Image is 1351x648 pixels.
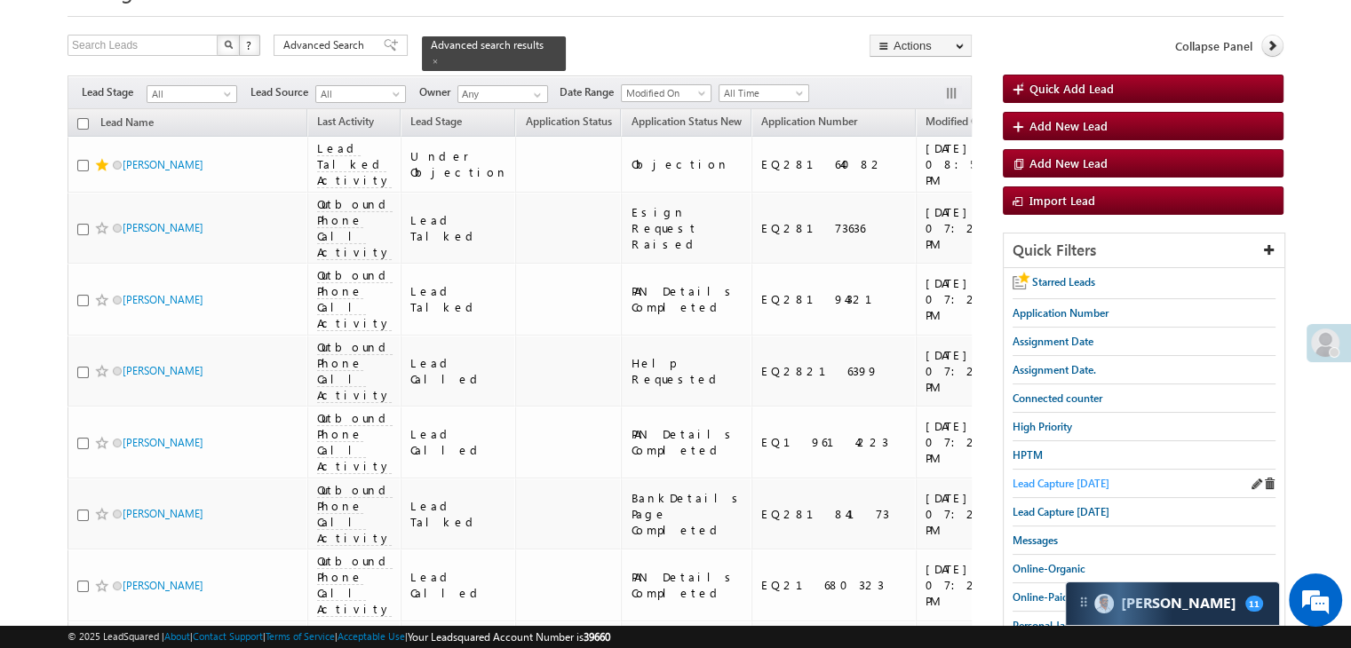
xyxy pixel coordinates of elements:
span: Application Number [1013,306,1109,320]
a: Terms of Service [266,630,335,642]
div: EQ28184173 [761,506,908,522]
img: d_60004797649_company_0_60004797649 [30,93,75,116]
a: All [315,85,406,103]
span: Lead Capture [DATE] [1013,477,1109,490]
span: Personal Jan. [1013,619,1074,632]
div: [DATE] 07:26 PM [926,561,1005,609]
span: Add New Lead [1029,118,1108,133]
img: Search [224,40,233,49]
div: Lead Called [410,426,508,458]
span: All Time [719,85,804,101]
span: Outbound Phone Call Activity [317,196,393,260]
span: Online-Organic [1013,562,1085,575]
span: Application Number [761,115,857,128]
a: [PERSON_NAME] [123,221,203,234]
div: Esign Request Raised [631,204,743,252]
div: EQ28173636 [761,220,908,236]
div: carter-dragCarter[PERSON_NAME]11 [1065,581,1280,626]
div: Chat with us now [92,93,298,116]
span: Starred Leads [1032,275,1095,288]
span: All [147,86,232,102]
span: Collapse Panel [1175,38,1252,54]
span: Advanced search results [431,38,544,51]
span: Outbound Phone Call Activity [317,410,393,474]
div: EQ28164082 [761,156,908,172]
a: Acceptable Use [338,630,405,642]
div: Lead Called [410,355,508,387]
div: Lead Talked [410,283,508,315]
span: Lead Talked Activity [317,140,392,188]
div: PAN Details Completed [631,426,743,458]
span: Lead Capture [DATE] [1013,505,1109,518]
span: Lead Source [250,84,315,100]
span: Outbound Phone Call Activity [317,553,393,617]
a: About [164,630,190,642]
a: [PERSON_NAME] [123,158,203,171]
span: © 2025 LeadSquared | | | | | [68,628,610,645]
a: Lead Name [91,113,163,136]
div: Quick Filters [1004,233,1284,268]
span: Lead Stage [410,115,462,128]
a: All [147,85,237,103]
a: Show All Items [524,86,546,104]
a: All Time [719,84,809,102]
a: [PERSON_NAME] [123,579,203,592]
span: Date Range [560,84,621,100]
a: Lead Stage [401,112,471,135]
span: Outbound Phone Call Activity [317,267,393,331]
a: [PERSON_NAME] [123,364,203,377]
input: Type to Search [457,85,548,103]
span: ? [246,37,254,52]
a: Contact Support [193,630,263,642]
div: Help Requested [631,355,743,387]
span: Lead Stage [82,84,147,100]
div: [DATE] 07:27 PM [926,418,1005,466]
a: Application Status New [622,112,750,135]
span: Add New Lead [1029,155,1108,170]
div: EQ21680323 [761,577,908,593]
div: PAN Details Completed [631,569,743,601]
div: [DATE] 07:29 PM [926,204,1005,252]
div: [DATE] 07:28 PM [926,275,1005,323]
span: High Priority [1013,420,1072,433]
span: Outbound Phone Call Activity [317,339,393,403]
a: Modified On [621,84,711,102]
textarea: Type your message and hit 'Enter' [23,164,324,494]
span: Application Status [525,115,611,128]
input: Check all records [77,118,89,130]
span: Assignment Date. [1013,363,1096,376]
div: EQ28194321 [761,291,908,307]
span: Import Lead [1029,193,1095,208]
div: Lead Talked [410,212,508,244]
div: [DATE] 07:28 PM [926,347,1005,395]
span: All [316,86,401,102]
button: ? [239,35,260,56]
button: Actions [870,35,972,57]
a: Application Status [516,112,620,135]
div: [DATE] 08:58 PM [926,140,1005,188]
div: Under Objection [410,148,508,180]
span: Owner [419,84,457,100]
div: Lead Talked [410,498,508,530]
span: Your Leadsquared Account Number is [408,630,610,644]
div: Lead Called [410,569,508,601]
span: Outbound Phone Call Activity [317,482,393,546]
a: [PERSON_NAME] [123,507,203,520]
div: BankDetails Page Completed [631,490,743,538]
div: Objection [631,156,743,172]
em: Start Chat [242,510,322,533]
span: 39660 [584,630,610,644]
a: [PERSON_NAME] [123,293,203,306]
div: PAN Details Completed [631,283,743,315]
span: Connected counter [1013,391,1102,405]
span: 11 [1245,596,1263,612]
span: Modified On [622,85,706,101]
div: Minimize live chat window [291,9,334,51]
span: Application Status New [631,115,741,128]
a: [PERSON_NAME] [123,436,203,449]
span: Messages [1013,533,1058,547]
a: Last Activity [308,112,383,135]
span: Assignment Date [1013,335,1093,348]
span: Advanced Search [283,37,370,53]
a: Application Number [752,112,866,135]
